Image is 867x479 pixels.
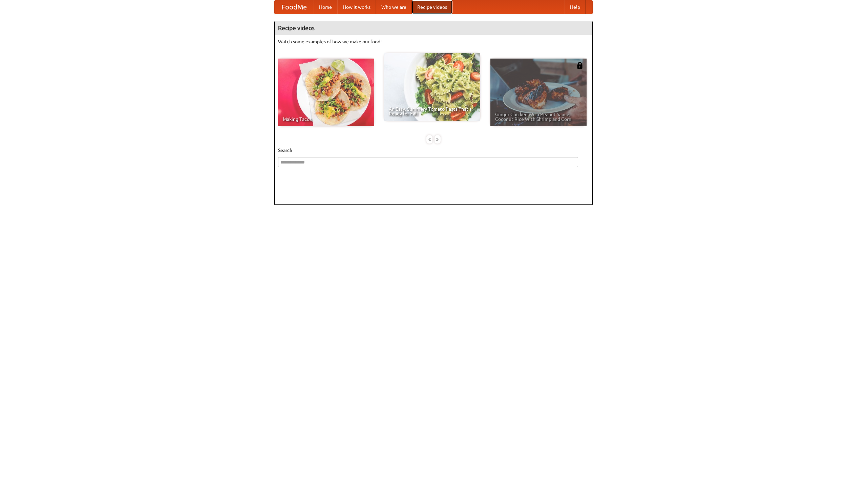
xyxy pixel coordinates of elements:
a: Help [565,0,586,14]
div: » [435,135,441,144]
a: An Easy, Summery Tomato Pasta That's Ready for Fall [384,53,480,121]
a: How it works [337,0,376,14]
span: An Easy, Summery Tomato Pasta That's Ready for Fall [389,107,475,116]
a: Home [314,0,337,14]
a: FoodMe [275,0,314,14]
span: Making Tacos [283,117,369,122]
div: « [426,135,432,144]
h4: Recipe videos [275,21,592,35]
h5: Search [278,147,589,154]
img: 483408.png [576,62,583,69]
a: Who we are [376,0,412,14]
a: Recipe videos [412,0,452,14]
a: Making Tacos [278,59,374,126]
p: Watch some examples of how we make our food! [278,38,589,45]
